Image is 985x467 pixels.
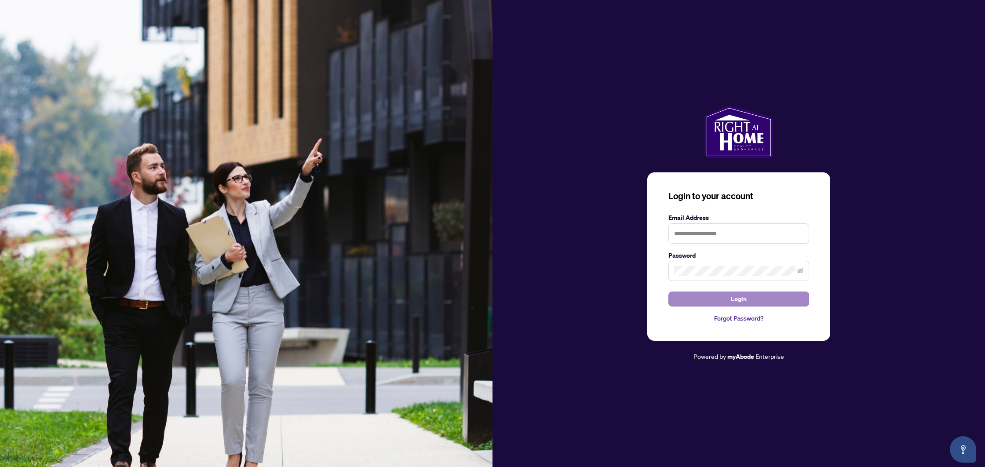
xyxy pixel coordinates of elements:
button: Open asap [950,436,976,463]
img: ma-logo [704,106,773,158]
label: Password [668,251,809,260]
a: myAbode [727,352,754,361]
span: Enterprise [755,352,784,360]
h3: Login to your account [668,190,809,202]
span: eye-invisible [797,268,803,274]
button: Login [668,292,809,306]
span: Login [731,292,747,306]
label: Email Address [668,213,809,223]
span: Powered by [693,352,726,360]
a: Forgot Password? [668,314,809,323]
